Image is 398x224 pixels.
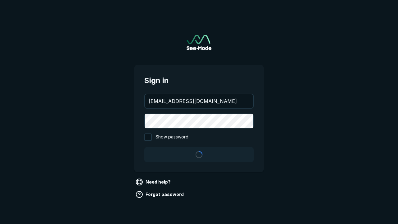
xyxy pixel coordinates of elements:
a: Forgot password [134,189,186,199]
span: Show password [155,133,188,141]
img: See-Mode Logo [187,35,211,50]
input: your@email.com [145,94,253,108]
a: Go to sign in [187,35,211,50]
span: Sign in [144,75,254,86]
a: Need help? [134,177,173,187]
